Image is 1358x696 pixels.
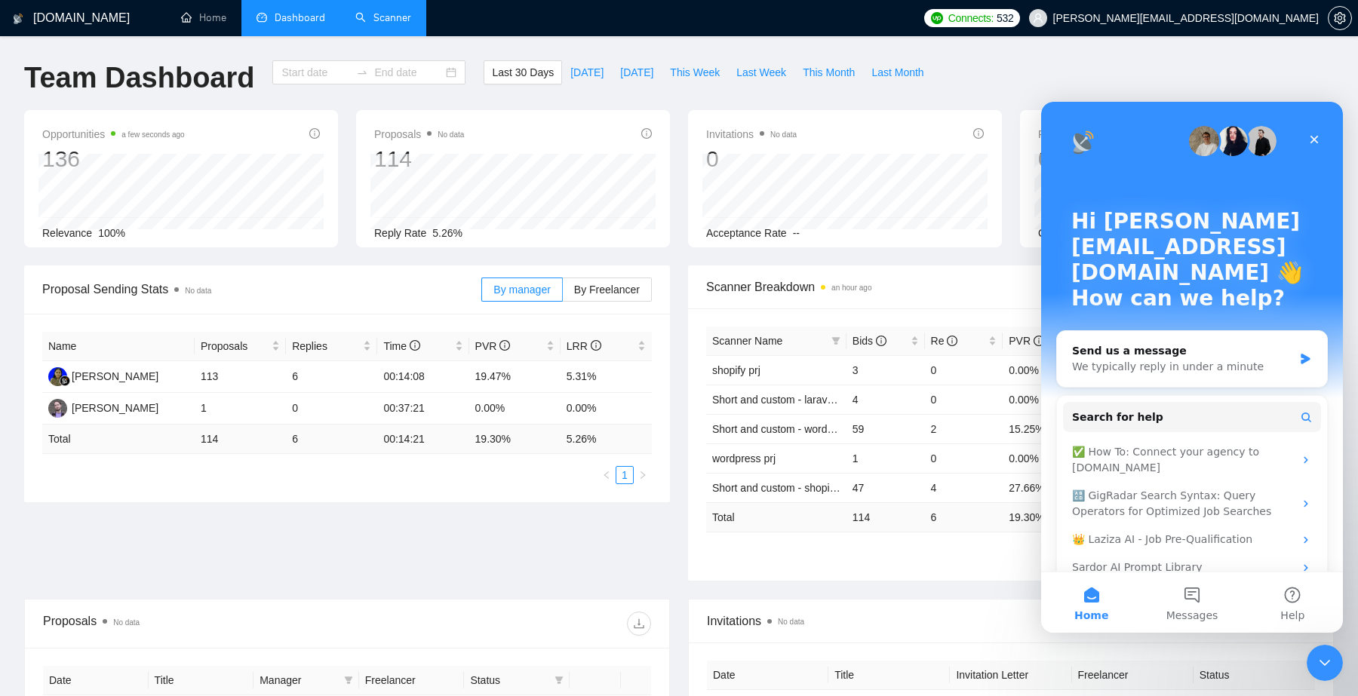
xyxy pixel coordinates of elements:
a: Short and custom - shopify prj [712,482,853,494]
span: info-circle [1034,336,1044,346]
a: Short and custom - laravel prj [712,394,850,406]
span: filter [555,676,564,685]
a: AA[PERSON_NAME] [48,369,158,382]
span: [DATE] [620,64,653,81]
span: By Freelancer [574,284,640,296]
span: LRR [567,340,601,352]
td: 1 [846,443,925,473]
span: user [1033,13,1043,23]
button: [DATE] [562,60,612,84]
td: 19.30 % [1003,502,1081,532]
span: download [628,618,650,630]
img: gigradar-bm.png [60,376,70,386]
span: filter [344,676,353,685]
span: info-circle [876,336,886,346]
button: left [598,466,616,484]
th: Status [1194,661,1315,690]
div: 0 [706,145,797,173]
td: 6 [286,361,377,393]
iframe: Intercom live chat [1307,645,1343,681]
span: filter [341,669,356,691]
td: 6 [286,425,377,454]
span: Reply Rate [374,227,426,239]
td: 6 [925,502,1003,532]
div: [PERSON_NAME] [72,400,158,416]
span: info-circle [309,128,320,139]
span: Scanner Breakdown [706,277,1316,296]
td: 0.00% [1003,443,1081,473]
li: Previous Page [598,466,616,484]
span: info-circle [591,340,601,351]
td: 5.31% [561,361,652,393]
span: Invitations [707,612,1315,630]
img: AA [48,367,67,386]
th: Date [43,666,149,695]
td: 4 [846,385,925,414]
td: 4 [925,473,1003,502]
td: 00:14:08 [377,361,469,393]
div: 136 [42,145,185,173]
th: Manager [253,666,359,695]
td: 3 [846,355,925,385]
th: Replies [286,332,377,361]
img: logo [13,7,23,31]
span: dashboard [257,12,267,23]
a: AS[PERSON_NAME] [48,401,158,413]
span: Profile Views [1038,125,1156,143]
span: Opportunities [42,125,185,143]
span: Relevance [42,227,92,239]
button: Last Month [863,60,932,84]
span: info-circle [641,128,652,139]
th: Date [707,661,828,690]
td: 114 [195,425,286,454]
img: upwork-logo.png [931,12,943,24]
td: 0.00% [1003,385,1081,414]
span: Status [470,672,548,688]
span: 5.26% [432,227,462,239]
a: homeHome [181,11,226,24]
span: Last Week [736,64,786,81]
span: No data [778,618,804,626]
td: Total [42,425,195,454]
div: Proposals [43,612,347,636]
div: 0 [1038,145,1156,173]
div: [PERSON_NAME] [72,368,158,385]
span: to [356,66,368,78]
span: No data [438,130,464,139]
td: 15.25% [1003,414,1081,443]
td: 27.66% [1003,473,1081,502]
td: 47 [846,473,925,502]
td: 5.26 % [561,425,652,454]
span: info-circle [410,340,420,351]
span: This Month [803,64,855,81]
button: Last Week [728,60,794,84]
span: filter [831,336,840,345]
th: Title [149,666,254,695]
img: AS [48,399,67,418]
td: 0 [286,393,377,425]
button: This Week [662,60,728,84]
time: an hour ago [831,284,871,292]
li: Next Page [634,466,652,484]
td: 0 [925,385,1003,414]
span: filter [828,330,843,352]
span: Bids [853,335,886,347]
